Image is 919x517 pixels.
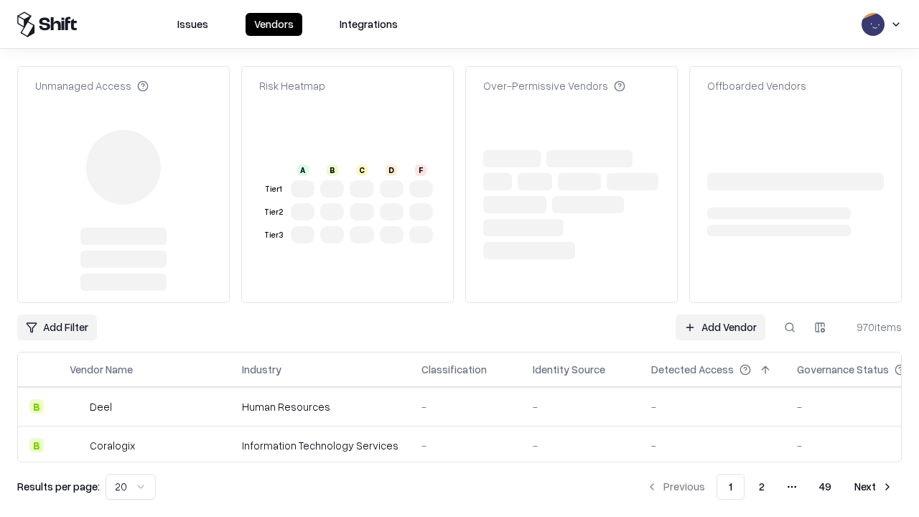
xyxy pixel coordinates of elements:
a: Add Vendor [676,315,765,340]
div: Deel [90,399,112,414]
p: Results per page: [17,479,100,494]
div: Classification [421,362,487,377]
div: Over-Permissive Vendors [483,78,625,93]
div: Risk Heatmap [259,78,325,93]
img: Coralogix [70,438,84,452]
div: Governance Status [797,362,889,377]
div: Coralogix [90,438,135,453]
div: - [533,399,628,414]
div: F [415,164,426,176]
div: 970 items [844,320,902,335]
div: - [651,399,774,414]
button: Next [846,474,902,500]
button: Add Filter [17,315,97,340]
div: Information Technology Services [242,438,398,453]
div: Industry [242,362,281,377]
button: Vendors [246,13,302,36]
div: Offboarded Vendors [707,78,806,93]
div: B [29,438,44,452]
div: Unmanaged Access [35,78,149,93]
div: Detected Access [651,362,734,377]
button: Issues [169,13,217,36]
div: B [327,164,338,176]
div: Tier 1 [262,183,285,195]
div: Human Resources [242,399,398,414]
button: Integrations [331,13,406,36]
div: D [386,164,397,176]
div: Vendor Name [70,362,133,377]
div: B [29,399,44,414]
div: - [421,399,510,414]
div: Tier 2 [262,206,285,218]
div: C [356,164,368,176]
div: Tier 3 [262,229,285,241]
div: - [421,438,510,453]
div: Identity Source [533,362,605,377]
img: Deel [70,399,84,414]
button: 1 [717,474,745,500]
div: - [651,438,774,453]
button: 2 [747,474,776,500]
nav: pagination [638,474,902,500]
div: A [297,164,309,176]
button: 49 [808,474,843,500]
div: - [533,438,628,453]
